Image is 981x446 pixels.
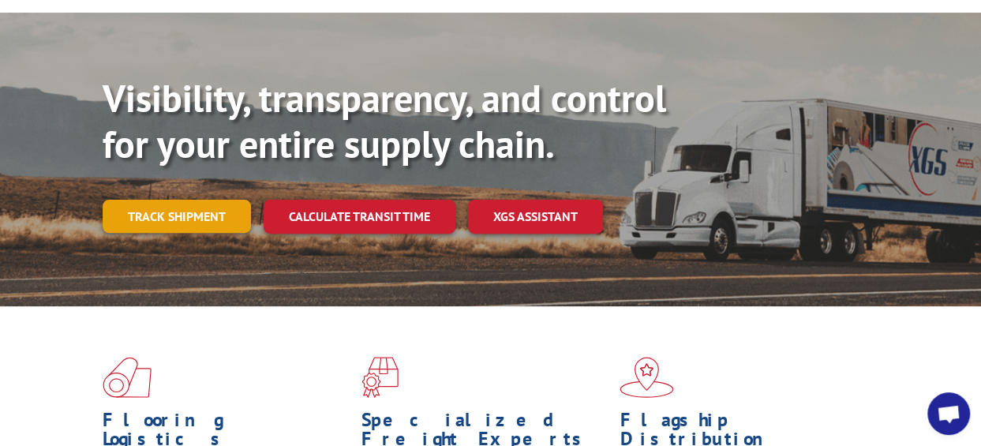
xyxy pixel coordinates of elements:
a: Calculate transit time [264,200,455,234]
img: xgs-icon-flagship-distribution-model-red [620,357,674,398]
b: Visibility, transparency, and control for your entire supply chain. [103,73,666,168]
img: xgs-icon-total-supply-chain-intelligence-red [103,357,152,398]
a: XGS ASSISTANT [468,200,603,234]
img: xgs-icon-focused-on-flooring-red [361,357,399,398]
a: Track shipment [103,200,251,233]
div: Open chat [927,392,970,435]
